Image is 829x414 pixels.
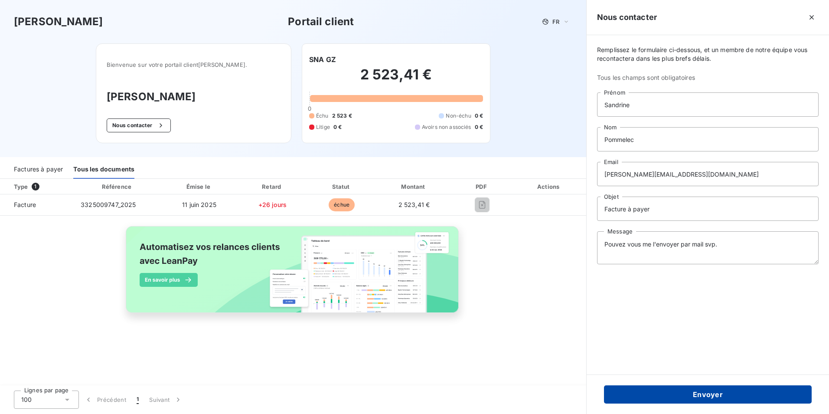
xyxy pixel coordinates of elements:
[454,182,510,191] div: PDF
[446,112,471,120] span: Non-échu
[597,162,819,186] input: placeholder
[597,11,657,23] h5: Nous contacter
[21,395,32,404] span: 100
[398,201,430,208] span: 2 523,41 €
[475,123,483,131] span: 0 €
[475,112,483,120] span: 0 €
[81,201,136,208] span: 3325009747_2025
[258,201,287,208] span: +26 jours
[107,89,281,105] h3: [PERSON_NAME]
[604,385,812,404] button: Envoyer
[422,123,471,131] span: Avoirs non associés
[309,66,483,92] h2: 2 523,41 €
[316,112,329,120] span: Échu
[308,105,311,112] span: 0
[597,46,819,63] span: Remplissez le formulaire ci-dessous, et un membre de notre équipe vous recontactera dans les plus...
[144,391,188,409] button: Suivant
[163,182,235,191] div: Émise le
[79,391,131,409] button: Précédent
[597,197,819,221] input: placeholder
[14,14,103,30] h3: [PERSON_NAME]
[597,73,819,82] span: Tous les champs sont obligatoires
[107,61,281,68] span: Bienvenue sur votre portail client [PERSON_NAME] .
[329,198,355,211] span: échue
[597,92,819,117] input: placeholder
[73,161,134,179] div: Tous les documents
[107,118,171,132] button: Nous contacter
[309,54,336,65] h6: SNA GZ
[102,183,131,190] div: Référence
[309,182,374,191] div: Statut
[514,182,584,191] div: Actions
[9,182,72,191] div: Type
[7,200,67,209] span: Facture
[332,112,352,120] span: 2 523 €
[288,14,354,30] h3: Portail client
[32,183,39,191] span: 1
[14,161,63,179] div: Factures à payer
[333,123,342,131] span: 0 €
[316,123,330,131] span: Litige
[182,201,216,208] span: 11 juin 2025
[597,127,819,151] input: placeholder
[378,182,450,191] div: Montant
[239,182,306,191] div: Retard
[131,391,144,409] button: 1
[597,231,819,264] textarea: Pouvez vous me l'envoyer par mail svp.
[118,221,468,328] img: banner
[137,395,139,404] span: 1
[552,18,559,25] span: FR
